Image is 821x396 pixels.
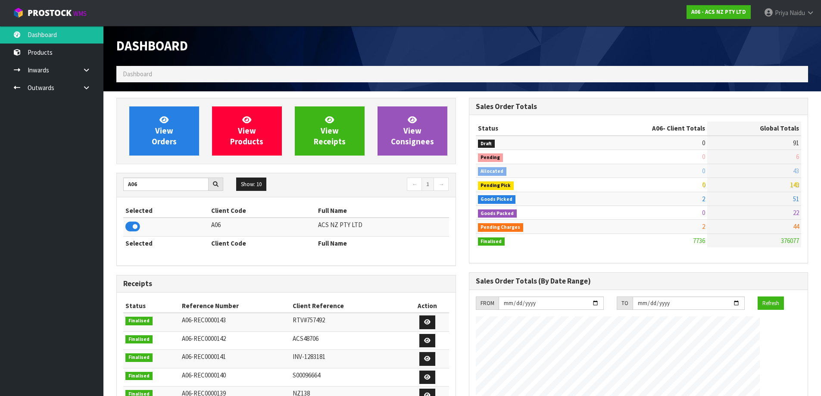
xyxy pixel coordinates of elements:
[687,5,751,19] a: A06 - ACS NZ PTY LTD
[125,317,153,325] span: Finalised
[793,195,799,203] span: 51
[793,139,799,147] span: 91
[702,139,705,147] span: 0
[73,9,87,18] small: WMS
[236,178,266,191] button: Show: 10
[775,9,788,17] span: Priya
[125,353,153,362] span: Finalised
[476,277,802,285] h3: Sales Order Totals (By Date Range)
[702,181,705,189] span: 0
[152,115,177,147] span: View Orders
[583,122,707,135] th: - Client Totals
[476,122,584,135] th: Status
[793,222,799,231] span: 44
[293,352,325,361] span: INV-1283181
[790,9,805,17] span: Naidu
[617,296,633,310] div: TO
[316,204,449,218] th: Full Name
[13,7,24,18] img: cube-alt.png
[182,352,226,361] span: A06-REC0000141
[758,296,784,310] button: Refresh
[793,167,799,175] span: 43
[116,37,188,54] span: Dashboard
[478,140,495,148] span: Draft
[28,7,72,19] span: ProStock
[476,296,499,310] div: FROM
[182,316,226,324] span: A06-REC0000143
[707,122,801,135] th: Global Totals
[391,115,434,147] span: View Consignees
[293,316,325,324] span: RTV#757492
[702,195,705,203] span: 2
[125,372,153,380] span: Finalised
[478,237,505,246] span: Finalised
[478,181,514,190] span: Pending Pick
[125,335,153,344] span: Finalised
[476,103,802,111] h3: Sales Order Totals
[702,222,705,231] span: 2
[796,153,799,161] span: 6
[478,209,517,218] span: Goods Packed
[209,204,316,218] th: Client Code
[693,237,705,245] span: 7736
[212,106,282,156] a: ViewProducts
[123,204,209,218] th: Selected
[123,236,209,250] th: Selected
[316,218,449,236] td: ACS NZ PTY LTD
[790,181,799,189] span: 143
[316,236,449,250] th: Full Name
[702,167,705,175] span: 0
[290,299,406,313] th: Client Reference
[123,70,152,78] span: Dashboard
[478,167,507,176] span: Allocated
[406,299,449,313] th: Action
[293,334,318,343] span: ACS48706
[378,106,447,156] a: ViewConsignees
[314,115,346,147] span: View Receipts
[478,223,524,232] span: Pending Charges
[691,8,746,16] strong: A06 - ACS NZ PTY LTD
[702,153,705,161] span: 0
[180,299,290,313] th: Reference Number
[295,106,365,156] a: ViewReceipts
[123,280,449,288] h3: Receipts
[182,371,226,379] span: A06-REC0000140
[209,218,316,236] td: A06
[407,178,422,191] a: ←
[293,178,449,193] nav: Page navigation
[781,237,799,245] span: 376077
[209,236,316,250] th: Client Code
[702,209,705,217] span: 0
[293,371,320,379] span: S00096664
[793,209,799,217] span: 22
[123,178,209,191] input: Search clients
[123,299,180,313] th: Status
[434,178,449,191] a: →
[421,178,434,191] a: 1
[478,195,516,204] span: Goods Picked
[230,115,263,147] span: View Products
[182,334,226,343] span: A06-REC0000142
[129,106,199,156] a: ViewOrders
[652,124,663,132] span: A06
[478,153,503,162] span: Pending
